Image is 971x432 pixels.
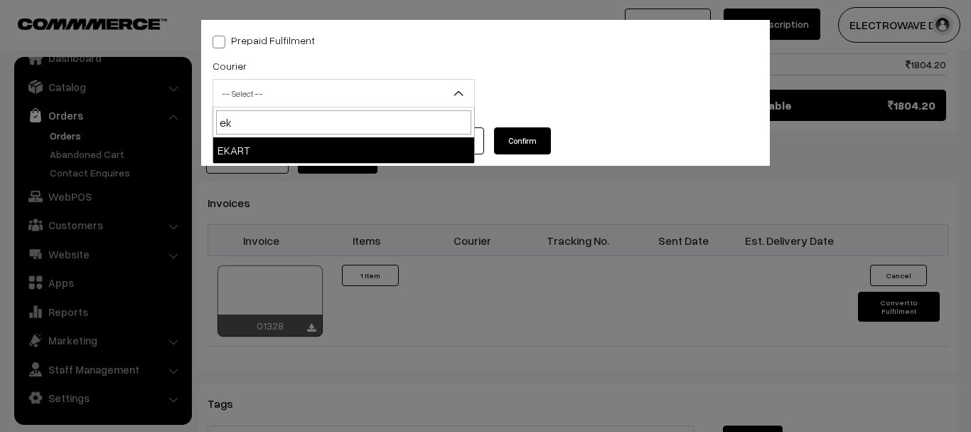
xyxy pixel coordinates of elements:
[213,58,247,73] label: Courier
[213,81,474,106] span: -- Select --
[494,127,551,154] button: Confirm
[213,33,315,48] label: Prepaid Fulfilment
[213,79,475,107] span: -- Select --
[213,137,474,163] li: EKART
